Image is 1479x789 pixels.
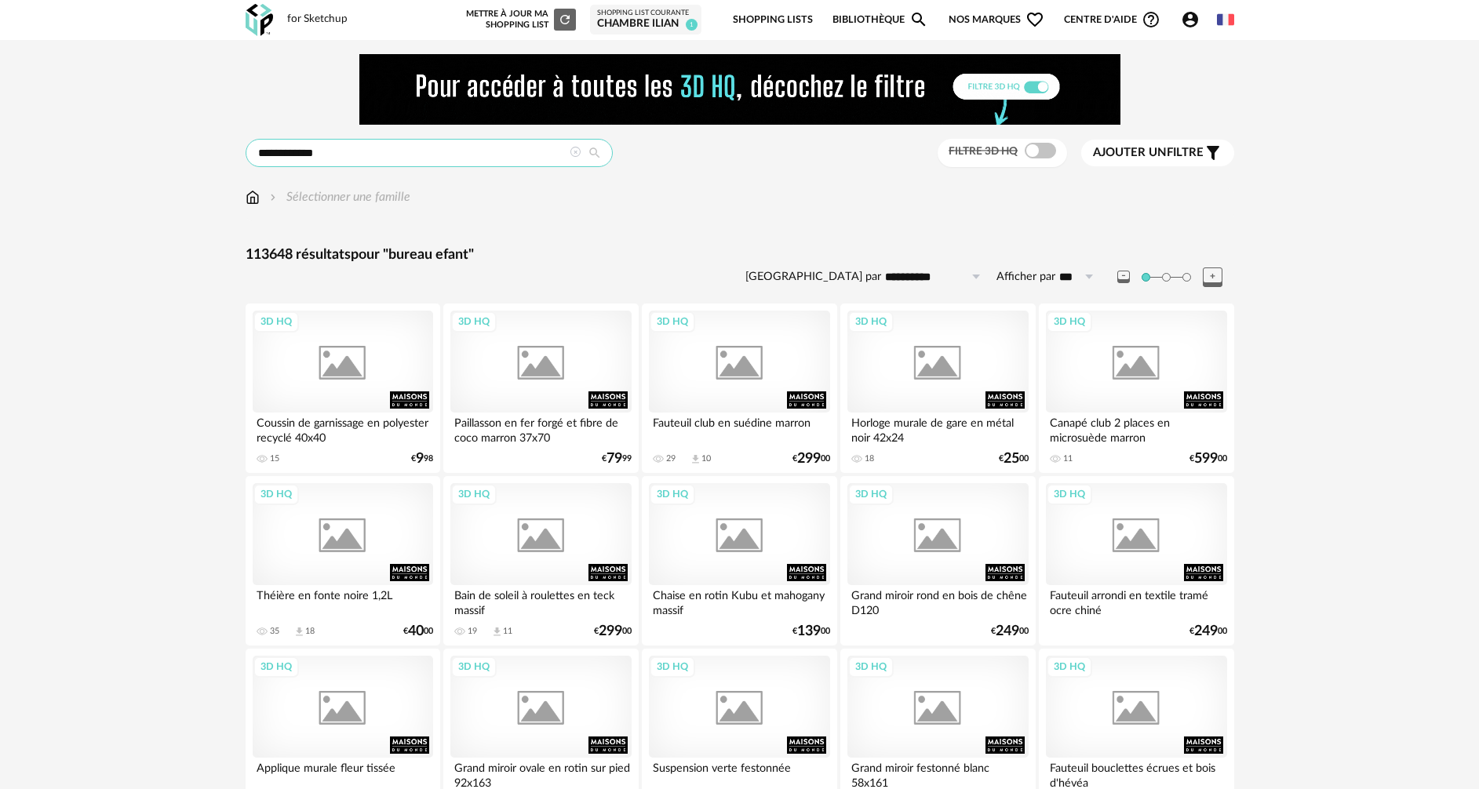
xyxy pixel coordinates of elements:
[832,2,928,38] a: BibliothèqueMagnify icon
[597,17,694,31] div: chambre ilian
[558,15,572,24] span: Refresh icon
[1181,10,1200,29] span: Account Circle icon
[1217,11,1234,28] img: fr
[949,2,1044,38] span: Nos marques
[686,19,698,31] span: 1
[1093,145,1204,161] span: filtre
[1081,140,1234,166] button: Ajouter unfiltre Filter icon
[1142,10,1160,29] span: Help Circle Outline icon
[267,188,279,206] img: svg+xml;base64,PHN2ZyB3aWR0aD0iMTYiIGhlaWdodD0iMTYiIHZpZXdCb3g9IjAgMCAxNiAxNiIgZmlsbD0ibm9uZSIgeG...
[733,2,813,38] a: Shopping Lists
[597,9,694,18] div: Shopping List courante
[597,9,694,31] a: Shopping List courante chambre ilian 1
[359,54,1120,125] img: FILTRE%20HQ%20NEW_V1%20(4).gif
[287,13,348,27] div: for Sketchup
[1093,147,1167,158] span: Ajouter un
[267,188,410,206] div: Sélectionner une famille
[1181,10,1207,29] span: Account Circle icon
[949,146,1018,157] span: Filtre 3D HQ
[1025,10,1044,29] span: Heart Outline icon
[463,9,576,31] div: Mettre à jour ma Shopping List
[1064,10,1160,29] span: Centre d'aideHelp Circle Outline icon
[246,4,273,36] img: OXP
[909,10,928,29] span: Magnify icon
[246,188,260,206] img: svg+xml;base64,PHN2ZyB3aWR0aD0iMTYiIGhlaWdodD0iMTciIHZpZXdCb3g9IjAgMCAxNiAxNyIgZmlsbD0ibm9uZSIgeG...
[1204,144,1222,162] span: Filter icon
